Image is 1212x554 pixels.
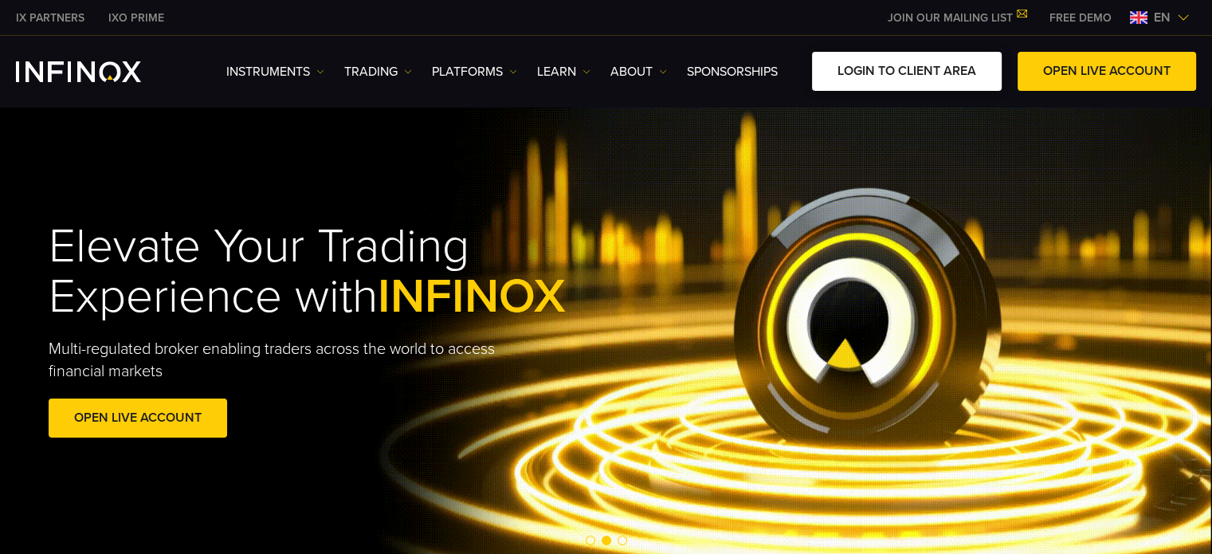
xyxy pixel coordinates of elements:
[537,62,590,81] a: Learn
[876,11,1037,25] a: JOIN OUR MAILING LIST
[96,10,176,26] a: INFINOX
[49,222,640,322] h1: Elevate Your Trading Experience with
[432,62,517,81] a: PLATFORMS
[49,338,522,383] p: Multi-regulated broker enabling traders across the world to access financial markets
[49,399,227,438] a: OPEN LIVE ACCOUNT
[226,62,324,81] a: Instruments
[344,62,412,81] a: TRADING
[1018,52,1196,91] a: OPEN LIVE ACCOUNT
[16,61,178,82] a: INFINOX Logo
[618,536,627,545] span: Go to slide 3
[4,10,96,26] a: INFINOX
[602,536,611,545] span: Go to slide 2
[378,268,566,325] span: INFINOX
[610,62,667,81] a: ABOUT
[1037,10,1124,26] a: INFINOX MENU
[1147,8,1177,27] span: en
[687,62,778,81] a: SPONSORSHIPS
[586,536,595,545] span: Go to slide 1
[812,52,1002,91] a: LOGIN TO CLIENT AREA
